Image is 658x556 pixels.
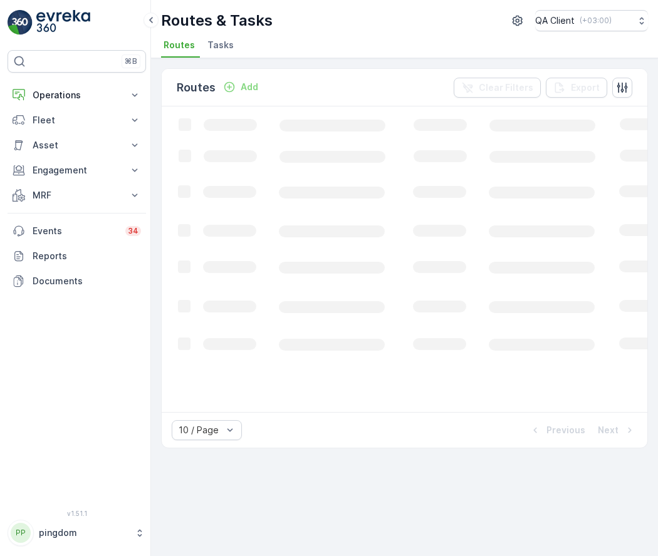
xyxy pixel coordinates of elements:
span: v 1.51.1 [8,510,146,517]
p: Asset [33,139,121,152]
button: Previous [528,423,587,438]
a: Events34 [8,219,146,244]
p: Engagement [33,164,121,177]
p: Reports [33,250,141,262]
a: Reports [8,244,146,269]
button: QA Client(+03:00) [535,10,648,31]
button: Add [218,80,263,95]
button: MRF [8,183,146,208]
p: Events [33,225,118,237]
p: Previous [546,424,585,436]
p: Routes & Tasks [161,11,273,31]
button: PPpingdom [8,520,146,546]
p: MRF [33,189,121,202]
p: Next [598,424,619,436]
p: Add [241,81,258,93]
button: Operations [8,83,146,108]
p: 34 [128,226,138,236]
p: Documents [33,275,141,287]
button: Next [597,423,637,438]
img: logo_light-DOdMpM7g.png [36,10,90,35]
p: Export [571,81,600,94]
p: Clear Filters [479,81,533,94]
span: Routes [164,39,195,51]
button: Fleet [8,108,146,133]
p: Fleet [33,114,121,126]
p: QA Client [535,14,575,27]
img: logo [8,10,33,35]
p: ( +03:00 ) [580,16,612,26]
span: Tasks [207,39,234,51]
p: Routes [177,79,216,96]
a: Documents [8,269,146,294]
button: Asset [8,133,146,158]
p: ⌘B [125,56,137,66]
button: Engagement [8,158,146,183]
button: Clear Filters [454,78,541,98]
p: pingdom [39,527,128,539]
p: Operations [33,89,121,101]
button: Export [546,78,607,98]
div: PP [11,523,31,543]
